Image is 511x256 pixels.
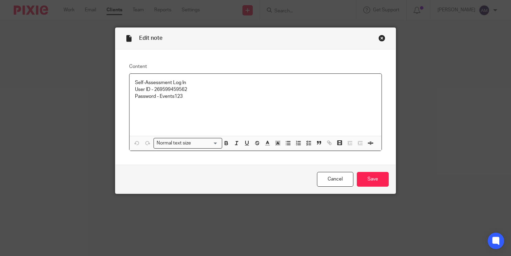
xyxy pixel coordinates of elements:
p: Password - Events123 [135,93,376,100]
input: Search for option [193,140,218,147]
p: Self-Assessment Log In [135,79,376,86]
input: Save [357,172,389,187]
label: Content [129,63,382,70]
span: Edit note [139,35,162,41]
a: Cancel [317,172,353,187]
div: Close this dialog window [378,35,385,42]
div: Search for option [154,138,222,149]
span: Normal text size [155,140,193,147]
p: User ID - 269599459562 [135,86,376,93]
